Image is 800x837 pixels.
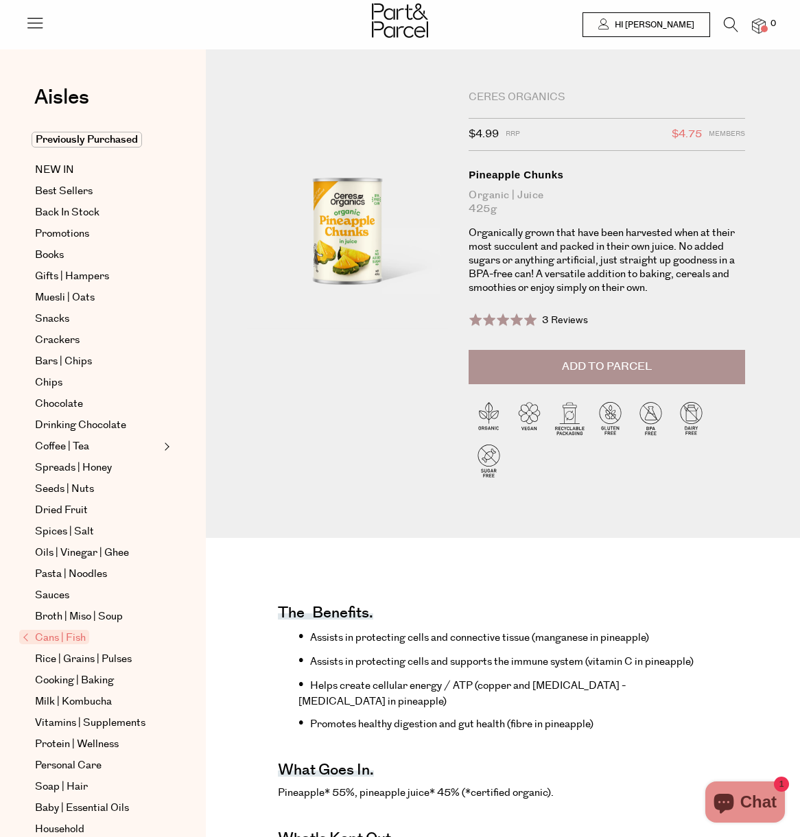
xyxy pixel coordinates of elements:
a: Cooking | Baking [35,672,160,689]
span: Gifts | Hampers [35,268,109,285]
a: Spreads | Honey [35,460,160,476]
a: Chips [35,375,160,391]
inbox-online-store-chat: Shopify online store chat [701,781,789,826]
span: RRP [506,126,520,143]
img: P_P-ICONS-Live_Bec_V11_BPA_Free.svg [631,398,671,438]
a: Baby | Essential Oils [35,800,160,816]
span: Cans | Fish [19,630,89,644]
a: Pasta | Noodles [35,566,160,582]
img: P_P-ICONS-Live_Bec_V11_Gluten_Free.svg [590,398,631,438]
p: Organically grown that have been harvested when at their most succulent and packed in their own j... [469,226,745,295]
img: Part&Parcel [372,3,428,38]
a: Milk | Kombucha [35,694,160,710]
h4: The benefits. [278,610,373,620]
span: Drinking Chocolate [35,417,126,434]
span: Hi [PERSON_NAME] [611,19,694,31]
span: Best Sellers [35,183,93,200]
span: $4.75 [672,126,702,143]
img: P_P-ICONS-Live_Bec_V11_Dairy_Free.svg [671,398,711,438]
img: P_P-ICONS-Live_Bec_V11_Organic.svg [469,398,509,438]
a: Seeds | Nuts [35,481,160,497]
span: Dried Fruit [35,502,88,519]
span: Cooking | Baking [35,672,114,689]
a: Chocolate [35,396,160,412]
a: Promotions [35,226,160,242]
span: Spices | Salt [35,523,94,540]
a: Bars | Chips [35,353,160,370]
span: Protein | Wellness [35,736,119,753]
span: Add to Parcel [562,359,652,375]
span: NEW IN [35,162,74,178]
span: Oils | Vinegar | Ghee [35,545,129,561]
span: Personal Care [35,757,102,774]
div: Organic | Juice 425g [469,189,745,216]
span: Vitamins | Supplements [35,715,145,731]
a: 0 [752,19,766,33]
span: Rice | Grains | Pulses [35,651,132,668]
a: Snacks [35,311,160,327]
img: P_P-ICONS-Live_Bec_V11_Vegan.svg [509,398,550,438]
a: Personal Care [35,757,160,774]
button: Add to Parcel [469,350,745,384]
a: Oils | Vinegar | Ghee [35,545,160,561]
a: Rice | Grains | Pulses [35,651,160,668]
img: P_P-ICONS-Live_Bec_V11_Sugar_Free.svg [469,440,509,481]
div: Pineapple Chunks [469,168,745,182]
span: Sauces [35,587,69,604]
a: Sauces [35,587,160,604]
a: Books [35,247,160,263]
a: Broth | Miso | Soup [35,609,160,625]
span: Aisles [34,82,89,113]
img: P_P-ICONS-Live_Bec_V11_Recyclable_Packaging.svg [550,398,590,438]
span: Muesli | Oats [35,290,95,306]
span: Assists in protecting cells and supports the immune system (vitamin C in pineapple) [310,655,694,669]
a: Coffee | Tea [35,438,160,455]
div: Ceres Organics [469,91,745,104]
span: Coffee | Tea [35,438,89,455]
span: Spreads | Honey [35,460,112,476]
a: Hi [PERSON_NAME] [583,12,710,37]
span: $4.99 [469,126,499,143]
span: Books [35,247,64,263]
span: Soap | Hair [35,779,88,795]
a: Previously Purchased [35,132,160,148]
h4: What goes in. [278,767,374,777]
span: Helps create cellular energy / ATP (copper and [MEDICAL_DATA] - [MEDICAL_DATA] in pineapple) [298,679,626,709]
span: Bars | Chips [35,353,92,370]
a: Aisles [34,87,89,121]
span: Assists in protecting cells and connective tissue (manganese in pineapple) [310,630,649,645]
span: Milk | Kombucha [35,694,112,710]
span: Broth | Miso | Soup [35,609,123,625]
button: Expand/Collapse Coffee | Tea [161,438,170,455]
a: Spices | Salt [35,523,160,540]
span: Baby | Essential Oils [35,800,129,816]
span: 0 [767,18,779,30]
a: Soap | Hair [35,779,160,795]
span: 3 Reviews [542,314,588,327]
span: Promotes healthy digestion and gut health (fibre in pineapple) [310,717,593,731]
a: Best Sellers [35,183,160,200]
span: Crackers [35,332,80,349]
a: Dried Fruit [35,502,160,519]
span: Pineapple* 55%, pineapple juice* 45% (*certified organic). [278,786,554,800]
span: Back In Stock [35,204,99,221]
a: Cans | Fish [23,630,160,646]
span: Chips [35,375,62,391]
span: Seeds | Nuts [35,481,94,497]
a: Crackers [35,332,160,349]
img: Pineapple Chunks [247,91,448,328]
a: Protein | Wellness [35,736,160,753]
a: NEW IN [35,162,160,178]
span: Snacks [35,311,69,327]
a: Gifts | Hampers [35,268,160,285]
span: Previously Purchased [32,132,142,148]
a: Muesli | Oats [35,290,160,306]
span: Promotions [35,226,89,242]
span: Members [709,126,745,143]
a: Back In Stock [35,204,160,221]
span: Pasta | Noodles [35,566,107,582]
span: Chocolate [35,396,83,412]
a: Drinking Chocolate [35,417,160,434]
a: Vitamins | Supplements [35,715,160,731]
